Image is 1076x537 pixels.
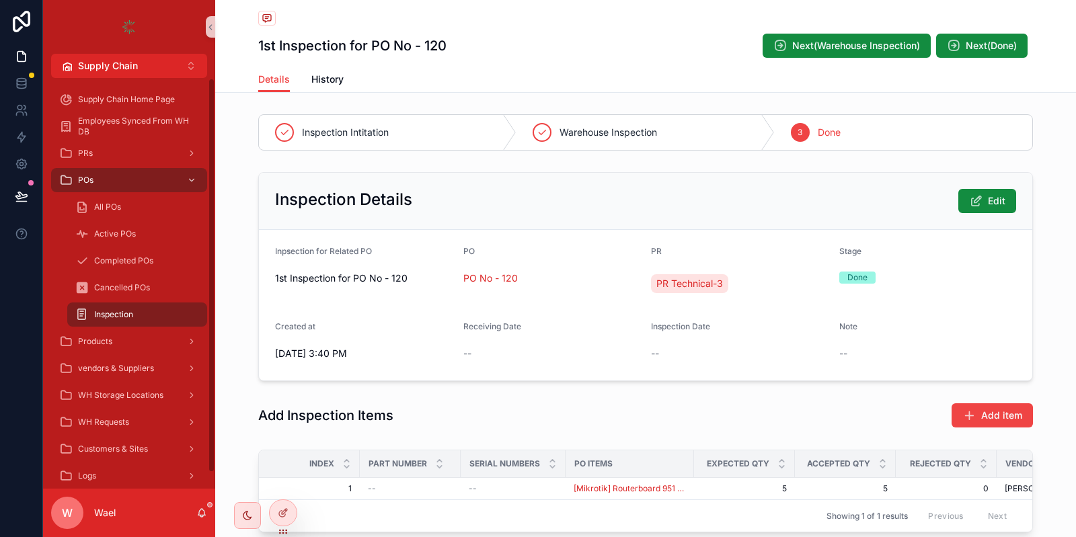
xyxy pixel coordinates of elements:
span: PO [463,246,475,256]
button: Add item [952,403,1033,427]
span: Logs [78,470,96,481]
span: [PERSON_NAME] [1005,483,1070,494]
span: Supply Chain [78,59,138,73]
button: Next(Warehouse Inspection) [763,34,931,58]
span: -- [463,347,471,360]
span: Index [309,458,334,469]
a: PO No - 120 [463,272,518,285]
a: Supply Chain Home Page [51,87,207,112]
span: Showing 1 of 1 results [827,511,908,522]
p: Wael [94,506,116,520]
span: Add item [981,409,1022,422]
span: WH Storage Locations [78,390,163,401]
span: Accepted QTY [807,458,870,469]
span: -- [651,347,659,360]
span: Details [258,73,290,86]
a: All POs [67,195,207,219]
img: App logo [118,16,140,38]
div: Done [847,272,868,284]
a: Inspection [67,302,207,327]
a: vendors & Suppliers [51,356,207,380]
span: Created at [275,321,315,331]
span: -- [469,483,477,494]
a: 5 [803,483,888,494]
a: Logs [51,464,207,488]
span: PR Technical-3 [656,277,723,290]
span: Next(Done) [966,39,1017,52]
span: W [62,505,73,521]
a: Details [258,67,290,93]
span: 3 [798,127,802,138]
a: PRs [51,141,207,165]
span: Part number [369,458,427,469]
span: Done [818,126,841,139]
span: Rejected QTY [910,458,971,469]
span: Expected QTY [707,458,769,469]
span: Inpsection for Related PO [275,246,372,256]
span: PR [651,246,662,256]
a: 1 [275,483,352,494]
span: Next(Warehouse Inspection) [792,39,920,52]
span: Receiving Date [463,321,521,331]
a: POs [51,168,207,192]
span: vendors & Suppliers [78,363,154,374]
span: Inspection [94,309,133,320]
span: History [311,73,344,86]
a: [Mikrotik] Routerboard 951 5G [574,483,686,494]
a: Completed POs [67,249,207,273]
a: -- [368,483,453,494]
span: -- [839,347,847,360]
button: Next(Done) [936,34,1028,58]
button: Select Button [51,54,207,78]
h2: Inspection Details [275,189,412,210]
a: Active POs [67,222,207,246]
span: WH Requests [78,417,129,427]
span: Cancelled POs [94,282,150,293]
a: PR Technical-3 [651,274,728,293]
span: POs [78,175,93,185]
a: Employees Synced From WH DB [51,114,207,138]
a: 0 [904,483,989,494]
span: -- [368,483,376,494]
span: Inspection Date [651,321,710,331]
h1: 1st Inspection for PO No - 120 [258,36,447,55]
h1: Add Inspection Items [258,406,393,425]
a: 5 [702,483,787,494]
a: Cancelled POs [67,276,207,300]
span: All POs [94,202,121,212]
span: 1st Inspection for PO No - 120 [275,272,453,285]
span: Warehouse Inspection [560,126,657,139]
span: Edit [988,194,1005,208]
span: Inspection Intitation [302,126,389,139]
span: Supply Chain Home Page [78,94,175,105]
span: PRs [78,148,93,159]
a: WH Storage Locations [51,383,207,407]
span: Stage [839,246,861,256]
a: History [311,67,344,94]
span: Completed POs [94,255,153,266]
span: Active POs [94,229,136,239]
button: Edit [958,189,1016,213]
span: Note [839,321,857,331]
span: Vendor [1005,458,1040,469]
span: Products [78,336,112,347]
a: Customers & Sites [51,437,207,461]
a: Products [51,329,207,354]
a: -- [469,483,558,494]
span: PO Items [574,458,613,469]
span: [DATE] 3:40 PM [275,347,453,360]
div: scrollable content [43,78,215,489]
span: Customers & Sites [78,444,148,454]
span: Employees Synced From WH DB [78,116,194,137]
span: Serial Numbers [469,458,540,469]
a: WH Requests [51,410,207,434]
